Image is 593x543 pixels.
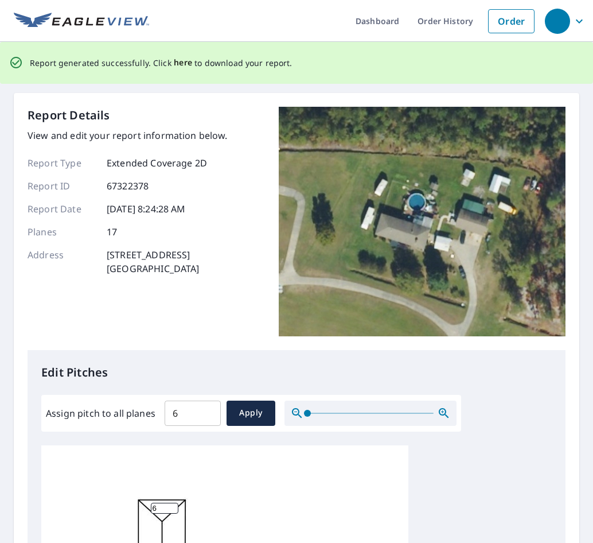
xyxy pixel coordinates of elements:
[14,13,149,30] img: EV Logo
[28,179,96,193] p: Report ID
[46,406,155,420] label: Assign pitch to all planes
[174,56,193,70] button: here
[28,156,96,170] p: Report Type
[488,9,535,33] a: Order
[30,56,292,70] p: Report generated successfully. Click to download your report.
[28,107,110,124] p: Report Details
[279,107,565,336] img: Top image
[41,364,552,381] p: Edit Pitches
[28,129,228,142] p: View and edit your report information below.
[236,406,266,420] span: Apply
[107,156,207,170] p: Extended Coverage 2D
[28,225,96,239] p: Planes
[28,248,96,276] p: Address
[107,225,117,239] p: 17
[107,202,186,216] p: [DATE] 8:24:28 AM
[107,248,200,276] p: [STREET_ADDRESS] [GEOGRAPHIC_DATA]
[165,397,221,429] input: 00.0
[107,179,149,193] p: 67322378
[227,401,275,426] button: Apply
[28,202,96,216] p: Report Date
